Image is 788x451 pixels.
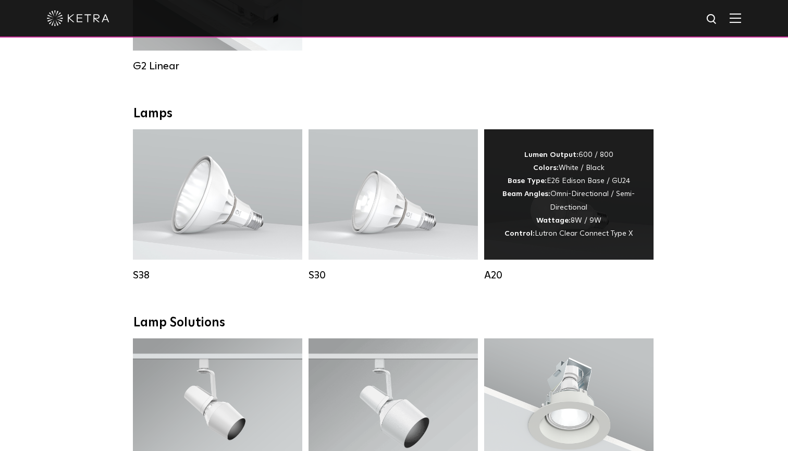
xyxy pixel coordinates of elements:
img: search icon [706,13,719,26]
a: S38 Lumen Output:1100Colors:White / BlackBase Type:E26 Edison Base / GU24Beam Angles:10° / 25° / ... [133,129,302,281]
div: 600 / 800 White / Black E26 Edison Base / GU24 Omni-Directional / Semi-Directional 8W / 9W [500,149,638,240]
div: Lamp Solutions [133,315,655,331]
div: Lamps [133,106,655,121]
strong: Lumen Output: [524,151,578,159]
span: Lutron Clear Connect Type X [535,230,633,237]
a: A20 Lumen Output:600 / 800Colors:White / BlackBase Type:E26 Edison Base / GU24Beam Angles:Omni-Di... [484,129,654,281]
div: A20 [484,269,654,282]
div: S30 [309,269,478,282]
div: G2 Linear [133,60,302,72]
strong: Colors: [533,164,559,172]
strong: Beam Angles: [502,190,550,198]
strong: Control: [504,230,535,237]
img: ketra-logo-2019-white [47,10,109,26]
div: S38 [133,269,302,282]
img: Hamburger%20Nav.svg [730,13,741,23]
strong: Wattage: [536,217,571,224]
strong: Base Type: [508,177,547,185]
a: S30 Lumen Output:1100Colors:White / BlackBase Type:E26 Edison Base / GU24Beam Angles:15° / 25° / ... [309,129,478,281]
